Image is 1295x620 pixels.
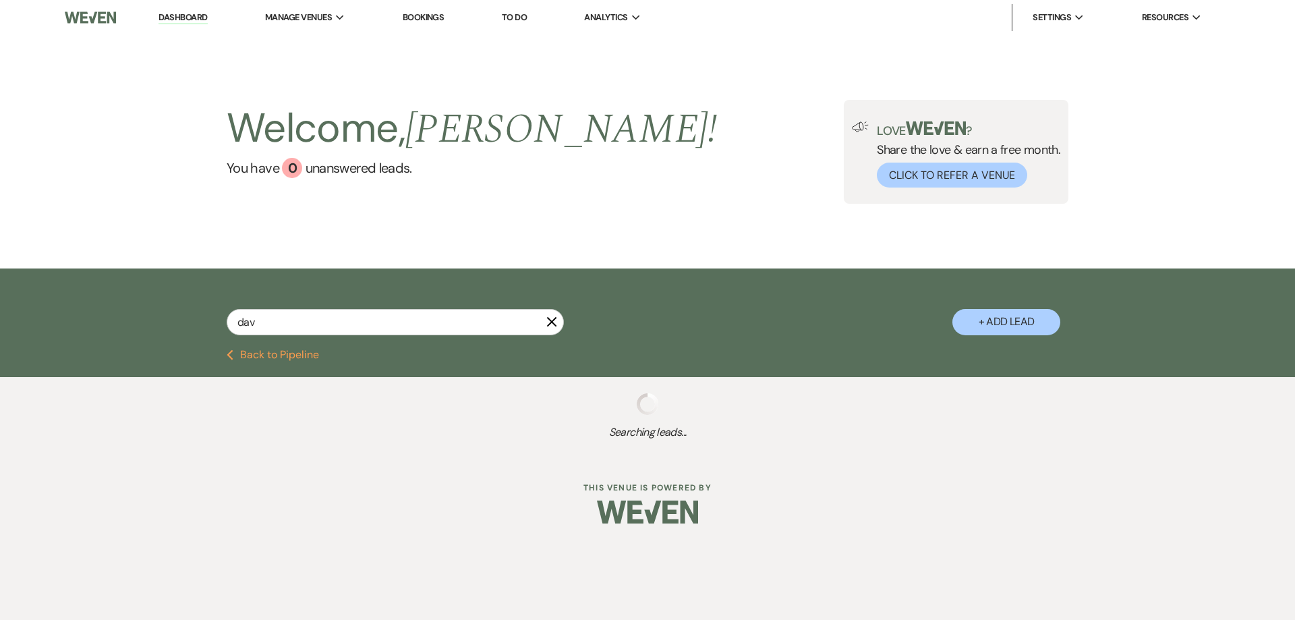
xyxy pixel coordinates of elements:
span: Manage Venues [265,11,332,24]
span: Resources [1142,11,1188,24]
span: Searching leads... [65,424,1230,441]
img: weven-logo-green.svg [906,121,966,135]
button: Back to Pipeline [227,349,319,360]
div: 0 [282,158,302,178]
a: You have 0 unanswered leads. [227,158,717,178]
span: [PERSON_NAME] ! [405,98,717,161]
a: Bookings [403,11,444,23]
span: Settings [1033,11,1071,24]
span: Analytics [584,11,627,24]
img: loading spinner [637,393,658,415]
button: Click to Refer a Venue [877,163,1027,188]
a: Dashboard [159,11,207,24]
h2: Welcome, [227,100,717,158]
div: Share the love & earn a free month. [869,121,1060,188]
img: loud-speaker-illustration.svg [852,121,869,132]
input: Search by name, event date, email address or phone number [227,309,564,335]
p: Love ? [877,121,1060,137]
a: To Do [502,11,527,23]
button: + Add Lead [952,309,1060,335]
img: Weven Logo [65,3,116,32]
img: Weven Logo [597,488,698,536]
